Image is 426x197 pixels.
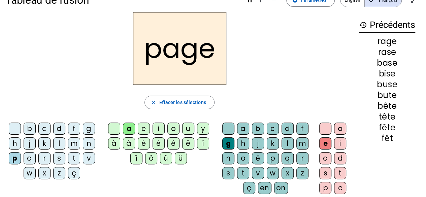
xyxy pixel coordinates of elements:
[243,182,255,194] div: ç
[182,137,194,150] div: ë
[267,167,279,179] div: w
[182,123,194,135] div: u
[9,152,21,164] div: p
[38,137,51,150] div: k
[138,137,150,150] div: è
[24,137,36,150] div: j
[175,152,187,164] div: ü
[359,113,415,121] div: tête
[334,167,346,179] div: t
[359,91,415,99] div: bute
[68,167,80,179] div: ç
[24,123,36,135] div: b
[237,167,249,179] div: t
[359,102,415,110] div: bête
[296,167,308,179] div: z
[319,167,331,179] div: s
[359,70,415,78] div: bise
[38,167,51,179] div: x
[282,167,294,179] div: x
[334,182,346,194] div: c
[38,152,51,164] div: r
[222,167,234,179] div: s
[237,152,249,164] div: o
[296,152,308,164] div: r
[359,80,415,89] div: buse
[296,137,308,150] div: m
[319,137,331,150] div: e
[222,152,234,164] div: n
[267,123,279,135] div: c
[144,96,214,109] button: Effacer les sélections
[53,137,65,150] div: l
[359,48,415,56] div: rase
[258,182,271,194] div: en
[68,137,80,150] div: m
[267,137,279,150] div: k
[138,123,150,135] div: e
[24,167,36,179] div: w
[359,134,415,142] div: fêt
[123,123,135,135] div: a
[123,137,135,150] div: â
[252,167,264,179] div: v
[53,123,65,135] div: d
[222,137,234,150] div: g
[319,182,331,194] div: p
[334,137,346,150] div: i
[282,123,294,135] div: d
[153,123,165,135] div: i
[159,98,206,106] span: Effacer les sélections
[237,123,249,135] div: a
[267,152,279,164] div: p
[108,137,120,150] div: à
[296,123,308,135] div: f
[83,152,95,164] div: v
[252,137,264,150] div: j
[83,123,95,135] div: g
[359,21,367,29] mat-icon: history
[160,152,172,164] div: û
[252,123,264,135] div: b
[153,137,165,150] div: é
[197,137,209,150] div: î
[282,152,294,164] div: q
[130,152,142,164] div: ï
[133,12,226,85] h2: page
[359,59,415,67] div: base
[334,123,346,135] div: a
[68,152,80,164] div: t
[282,137,294,150] div: l
[274,182,288,194] div: on
[167,123,179,135] div: o
[53,152,65,164] div: s
[334,152,346,164] div: d
[53,167,65,179] div: z
[24,152,36,164] div: q
[359,18,415,33] h3: Précédents
[68,123,80,135] div: f
[150,99,156,105] mat-icon: close
[197,123,209,135] div: y
[167,137,179,150] div: ê
[145,152,157,164] div: ô
[359,124,415,132] div: fête
[38,123,51,135] div: c
[237,137,249,150] div: h
[83,137,95,150] div: n
[9,137,21,150] div: h
[359,37,415,45] div: rage
[252,152,264,164] div: é
[319,152,331,164] div: o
